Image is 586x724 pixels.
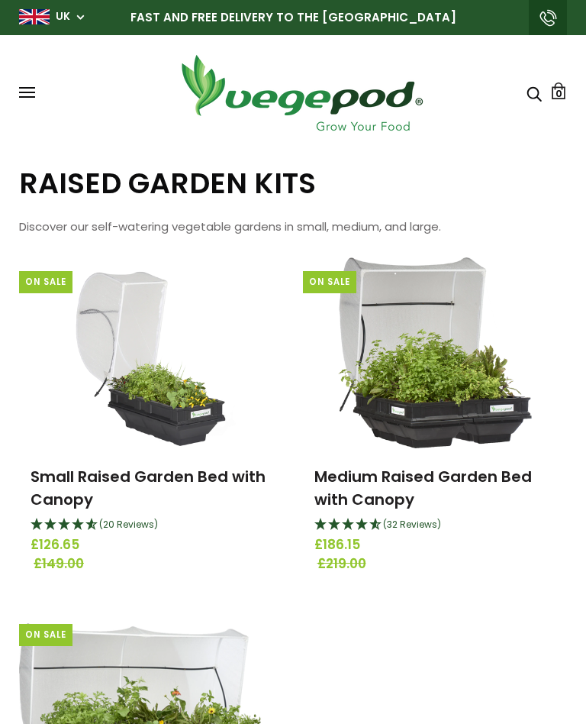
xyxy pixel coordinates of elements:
[34,554,275,574] span: £149.00
[31,516,272,535] div: 4.75 Stars - 20 Reviews
[314,535,556,555] span: £186.15
[19,215,567,238] p: Discover our self-watering vegetable gardens in small, medium, and large.
[19,9,50,24] img: gb_large.png
[383,518,441,531] span: 4.66 Stars - 32 Reviews
[19,166,567,200] h1: Raised Garden Kits
[60,257,242,448] img: Small Raised Garden Bed with Canopy
[555,86,562,101] span: 0
[168,50,435,135] img: Vegepod
[99,518,158,531] span: 4.75 Stars - 20 Reviews
[56,9,70,24] a: UK
[317,554,559,574] span: £219.00
[338,257,532,448] img: Medium Raised Garden Bed with Canopy
[526,85,542,101] a: Search
[31,466,266,510] a: Small Raised Garden Bed with Canopy
[550,82,567,99] a: Cart
[314,516,556,535] div: 4.66 Stars - 32 Reviews
[314,466,532,510] a: Medium Raised Garden Bed with Canopy
[31,535,272,555] span: £126.65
